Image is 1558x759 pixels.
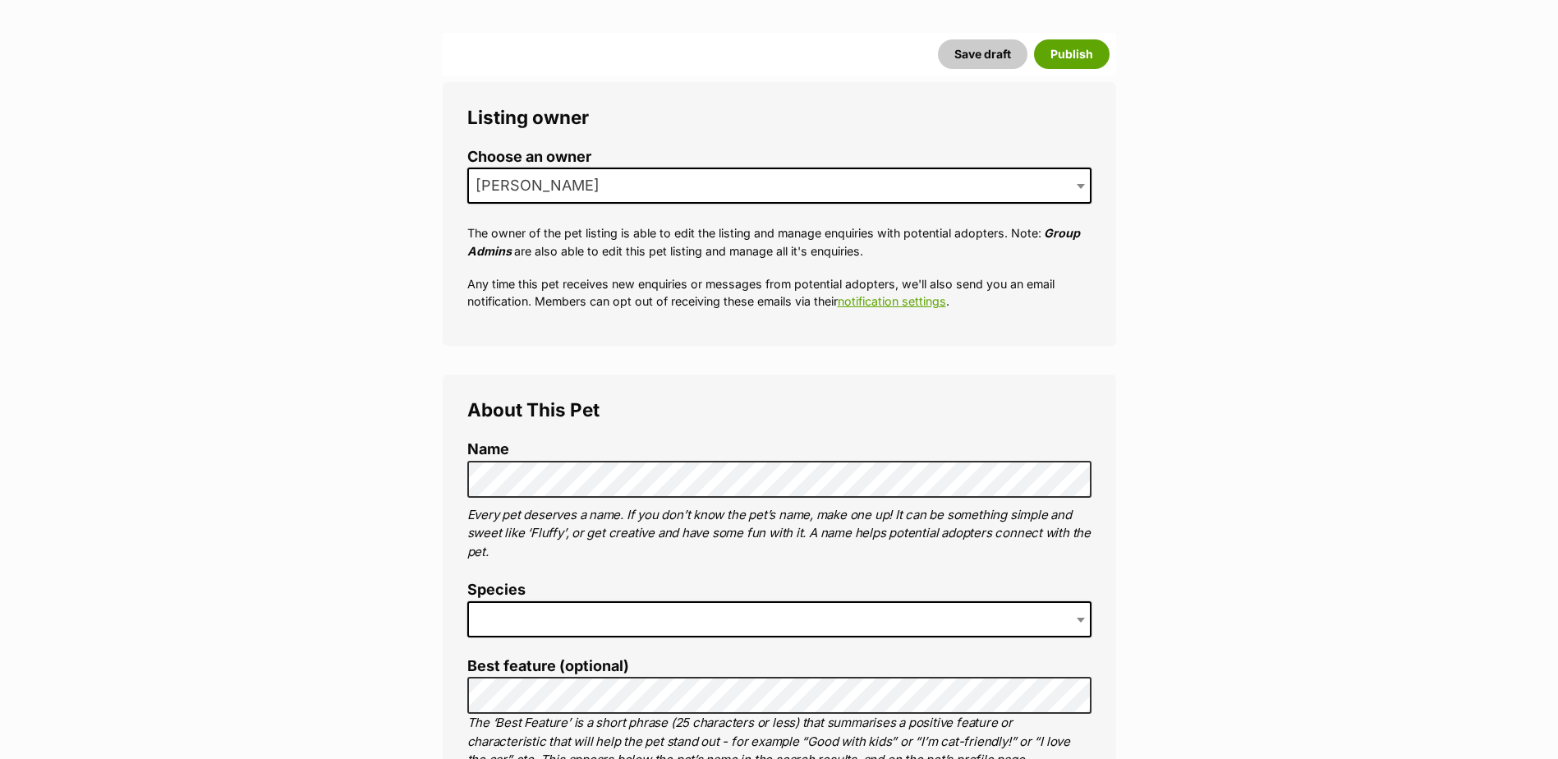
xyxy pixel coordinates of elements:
[467,275,1092,310] p: Any time this pet receives new enquiries or messages from potential adopters, we'll also send you...
[467,582,1092,599] label: Species
[1034,39,1110,69] button: Publish
[467,106,589,128] span: Listing owner
[467,658,1092,675] label: Best feature (optional)
[467,226,1080,257] em: Group Admins
[469,174,616,197] span: Karen Burns
[467,441,1092,458] label: Name
[467,224,1092,260] p: The owner of the pet listing is able to edit the listing and manage enquiries with potential adop...
[467,168,1092,204] span: Karen Burns
[938,39,1027,69] button: Save draft
[467,398,600,421] span: About This Pet
[838,294,946,308] a: notification settings
[467,506,1092,562] p: Every pet deserves a name. If you don’t know the pet’s name, make one up! It can be something sim...
[467,149,1092,166] label: Choose an owner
